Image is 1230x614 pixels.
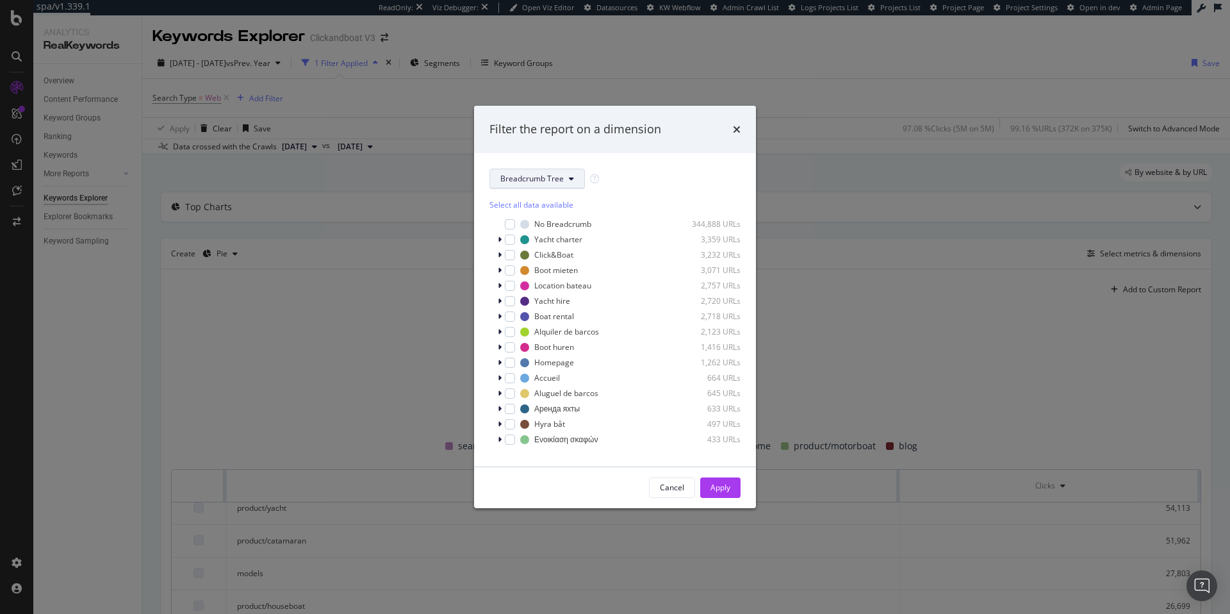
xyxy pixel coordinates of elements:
div: Filter the report on a dimension [489,121,661,138]
div: Apply [710,482,730,493]
div: 344,888 URLs [678,219,741,229]
div: 2,123 URLs [678,326,741,337]
span: Breadcrumb Tree [500,173,564,184]
div: Cancel [660,482,684,493]
div: 664 URLs [678,372,741,383]
div: 2,720 URLs [678,295,741,306]
div: Accueil [534,372,560,383]
button: Cancel [649,477,695,498]
div: Aluguel de barcos [534,388,598,399]
div: Homepage [534,357,574,368]
div: Yacht charter [534,234,582,245]
div: Boat rental [534,311,574,322]
div: Alquiler de barcos [534,326,599,337]
div: 433 URLs [678,434,741,445]
div: 3,232 URLs [678,249,741,260]
div: Аренда яхты [534,403,580,414]
div: 3,071 URLs [678,265,741,276]
div: No Breadcrumb [534,219,591,229]
div: Select all data available [489,199,741,210]
div: 2,757 URLs [678,280,741,291]
button: Breadcrumb Tree [489,169,585,189]
div: 497 URLs [678,419,741,429]
div: Ενοικίαση σκαφών [534,434,598,445]
div: 3,359 URLs [678,234,741,245]
div: Location bateau [534,280,591,291]
div: times [733,121,741,138]
div: Yacht hire [534,295,570,306]
div: 1,416 URLs [678,342,741,353]
div: Boot huren [534,342,574,353]
button: Apply [700,477,741,498]
div: modal [474,106,756,508]
div: Click&Boat [534,249,573,260]
div: Open Intercom Messenger [1186,570,1217,601]
div: 633 URLs [678,403,741,414]
div: Boot mieten [534,265,578,276]
div: Hyra båt [534,419,565,429]
div: 1,262 URLs [678,357,741,368]
div: 2,718 URLs [678,311,741,322]
div: 645 URLs [678,388,741,399]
